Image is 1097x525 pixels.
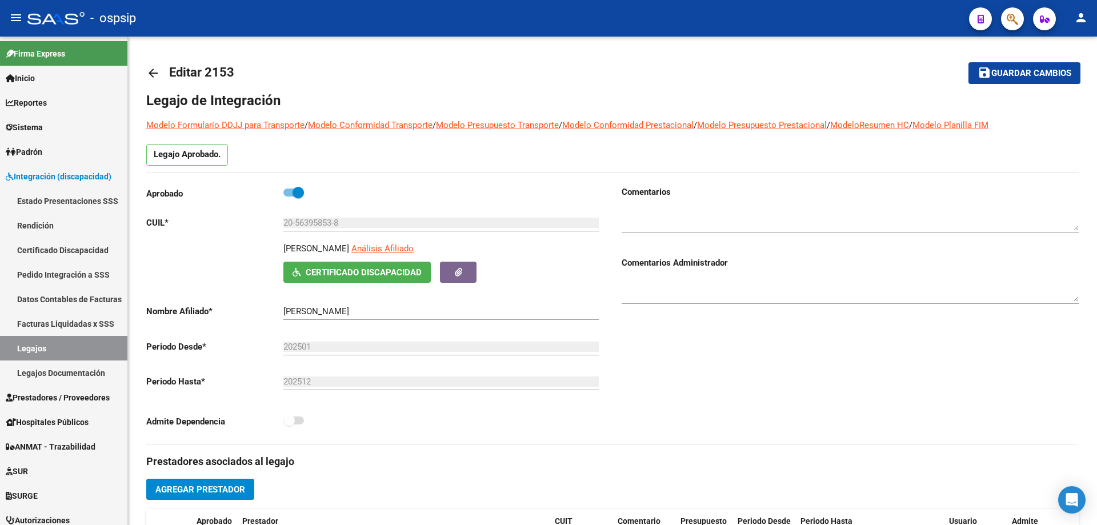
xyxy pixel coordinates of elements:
[146,340,283,353] p: Periodo Desde
[6,416,89,428] span: Hospitales Públicos
[622,186,1079,198] h3: Comentarios
[991,69,1071,79] span: Guardar cambios
[283,262,431,283] button: Certificado Discapacidad
[9,11,23,25] mat-icon: menu
[6,47,65,60] span: Firma Express
[283,242,349,255] p: [PERSON_NAME]
[146,187,283,200] p: Aprobado
[146,454,1079,470] h3: Prestadores asociados al legajo
[6,391,110,404] span: Prestadores / Proveedores
[146,375,283,388] p: Periodo Hasta
[622,257,1079,269] h3: Comentarios Administrador
[6,170,111,183] span: Integración (discapacidad)
[306,267,422,278] span: Certificado Discapacidad
[146,415,283,428] p: Admite Dependencia
[146,305,283,318] p: Nombre Afiliado
[146,66,160,80] mat-icon: arrow_back
[308,120,433,130] a: Modelo Conformidad Transporte
[1074,11,1088,25] mat-icon: person
[6,146,42,158] span: Padrón
[830,120,909,130] a: ModeloResumen HC
[968,62,1080,83] button: Guardar cambios
[1058,486,1086,514] div: Open Intercom Messenger
[436,120,559,130] a: Modelo Presupuesto Transporte
[562,120,694,130] a: Modelo Conformidad Prestacional
[146,91,1079,110] h1: Legajo de Integración
[912,120,988,130] a: Modelo Planilla FIM
[697,120,827,130] a: Modelo Presupuesto Prestacional
[90,6,136,31] span: - ospsip
[351,243,414,254] span: Análisis Afiliado
[146,479,254,500] button: Agregar Prestador
[6,72,35,85] span: Inicio
[146,144,228,166] p: Legajo Aprobado.
[146,120,305,130] a: Modelo Formulario DDJJ para Transporte
[6,97,47,109] span: Reportes
[6,121,43,134] span: Sistema
[6,440,95,453] span: ANMAT - Trazabilidad
[169,65,234,79] span: Editar 2153
[6,490,38,502] span: SURGE
[978,66,991,79] mat-icon: save
[6,465,28,478] span: SUR
[155,484,245,495] span: Agregar Prestador
[146,217,283,229] p: CUIL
